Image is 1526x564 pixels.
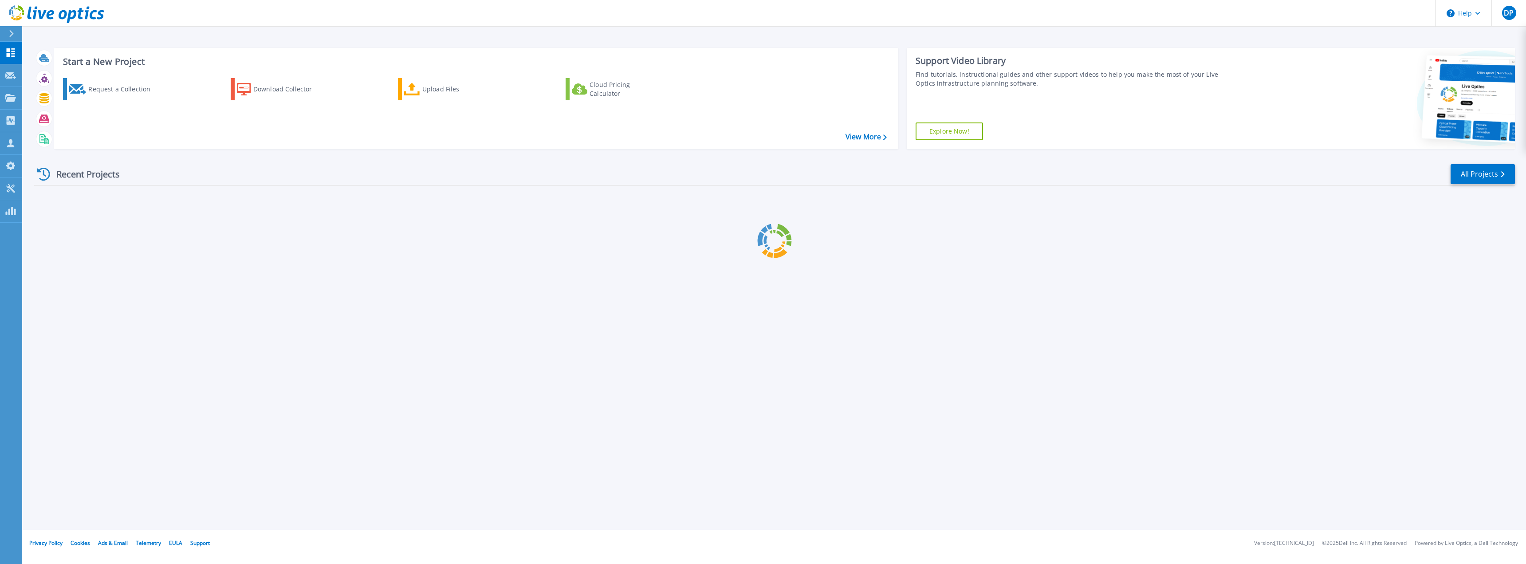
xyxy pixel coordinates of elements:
[190,539,210,547] a: Support
[916,122,983,140] a: Explore Now!
[1504,9,1514,16] span: DP
[253,80,324,98] div: Download Collector
[1322,540,1407,546] li: © 2025 Dell Inc. All Rights Reserved
[590,80,661,98] div: Cloud Pricing Calculator
[34,163,132,185] div: Recent Projects
[398,78,497,100] a: Upload Files
[88,80,159,98] div: Request a Collection
[846,133,887,141] a: View More
[1254,540,1314,546] li: Version: [TECHNICAL_ID]
[422,80,493,98] div: Upload Files
[566,78,665,100] a: Cloud Pricing Calculator
[916,70,1233,88] div: Find tutorials, instructional guides and other support videos to help you make the most of your L...
[136,539,161,547] a: Telemetry
[29,539,63,547] a: Privacy Policy
[231,78,330,100] a: Download Collector
[1451,164,1515,184] a: All Projects
[63,57,886,67] h3: Start a New Project
[169,539,182,547] a: EULA
[916,55,1233,67] div: Support Video Library
[98,539,128,547] a: Ads & Email
[71,539,90,547] a: Cookies
[1415,540,1518,546] li: Powered by Live Optics, a Dell Technology
[63,78,162,100] a: Request a Collection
